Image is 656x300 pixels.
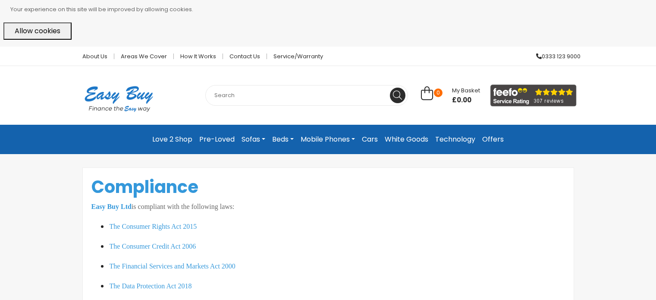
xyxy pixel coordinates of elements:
[452,96,480,104] span: £0.00
[3,22,72,40] button: Allow cookies
[114,54,174,59] a: Areas we cover
[490,85,577,107] img: feefo_logo
[132,203,235,210] span: is compliant with the following laws:
[174,54,223,59] a: How it works
[91,175,198,199] span: Compliance
[381,132,432,147] a: White Goods
[76,54,114,59] a: About Us
[196,132,238,147] a: Pre-Loved
[110,262,235,270] a: The Financial Services and Markets Act 2000
[149,132,196,147] a: Love 2 Shop
[297,132,358,147] a: Mobile Phones
[110,243,196,250] a: The Consumer Credit Act 2006
[110,282,192,290] a: The Data Protection Act 2018
[421,91,480,101] a: 0 My Basket £0.00
[432,132,479,147] a: Technology
[267,54,323,59] a: Service/Warranty
[91,203,132,210] span: Easy Buy Ltd
[434,88,443,97] span: 0
[205,85,408,106] input: Search
[358,132,381,147] a: Cars
[223,54,267,59] a: Contact Us
[238,132,269,147] a: Sofas
[76,75,162,123] img: Easy Buy
[110,223,197,230] a: The Consumer Rights Act 2015
[452,86,480,95] span: My Basket
[10,3,653,16] p: Your experience on this site will be improved by allowing cookies.
[479,132,507,147] a: Offers
[530,54,581,59] a: 0333 123 9000
[269,132,297,147] a: Beds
